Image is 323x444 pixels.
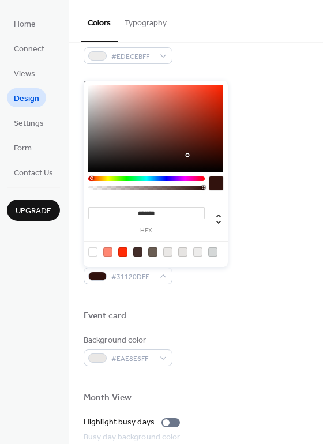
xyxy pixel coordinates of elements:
div: rgb(255, 255, 255) [88,247,97,257]
a: Connect [7,39,51,58]
a: Views [7,63,42,82]
div: rgb(234, 232, 230) [163,247,172,257]
span: #EDECEBFF [111,51,154,63]
div: rgb(230, 228, 226) [178,247,187,257]
a: Settings [7,113,51,132]
span: Connect [14,43,44,55]
span: Home [14,18,36,31]
span: Views [14,68,35,80]
span: #31120DFF [111,271,154,283]
div: rgb(68, 46, 42) [133,247,142,257]
div: rgb(213, 216, 216) [208,247,217,257]
a: Home [7,14,43,33]
div: Event card [84,310,126,322]
div: rgb(255, 43, 6) [118,247,127,257]
span: Settings [14,118,44,130]
span: Form [14,142,32,155]
a: Form [7,138,39,157]
span: #EAE8E6FF [111,353,154,365]
div: Month View [84,392,132,404]
div: rgb(255, 135, 115) [103,247,112,257]
div: Inner background color [84,32,167,44]
button: Upgrade [7,200,60,221]
span: Design [14,93,39,105]
label: hex [88,228,205,234]
div: rgb(237, 236, 235) [193,247,202,257]
div: Background color [84,334,170,347]
span: Upgrade [16,205,51,217]
a: Contact Us [7,163,60,182]
div: rgb(106, 93, 83) [148,247,157,257]
a: Design [7,88,46,107]
span: Contact Us [14,167,53,179]
div: Highlight busy days [84,416,155,428]
div: Busy day background color [84,431,181,443]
